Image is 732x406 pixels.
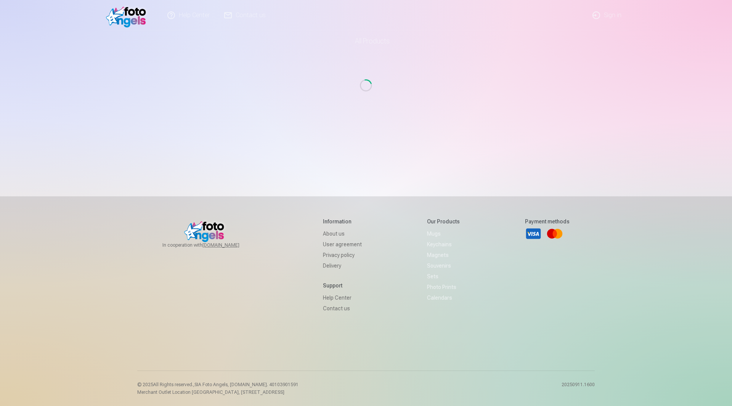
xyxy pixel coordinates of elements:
[427,260,460,271] a: Souvenirs
[323,250,362,260] a: Privacy policy
[323,260,362,271] a: Delivery
[137,389,299,395] p: Merchant Outlet Location [GEOGRAPHIC_DATA], [STREET_ADDRESS]
[427,271,460,282] a: Sets
[525,218,570,225] h5: Payment methods
[323,218,362,225] h5: Information
[323,292,362,303] a: Help Center
[137,382,299,388] p: © 2025 All Rights reserved. ,
[323,239,362,250] a: User agreement
[427,239,460,250] a: Keychains
[427,292,460,303] a: Calendars
[106,3,150,27] img: /fa1
[546,225,563,242] a: Mastercard
[427,282,460,292] a: Photo prints
[525,225,542,242] a: Visa
[323,303,362,314] a: Contact us
[562,382,595,395] p: 20250911.1600
[427,228,460,239] a: Mugs
[427,250,460,260] a: Magnets
[194,382,299,387] span: SIA Foto Angels, [DOMAIN_NAME]. 40103901591
[323,228,362,239] a: About us
[162,242,258,248] span: In cooperation with
[334,30,399,52] a: All products
[427,218,460,225] h5: Our products
[323,282,362,289] h5: Support
[202,242,258,248] a: [DOMAIN_NAME]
